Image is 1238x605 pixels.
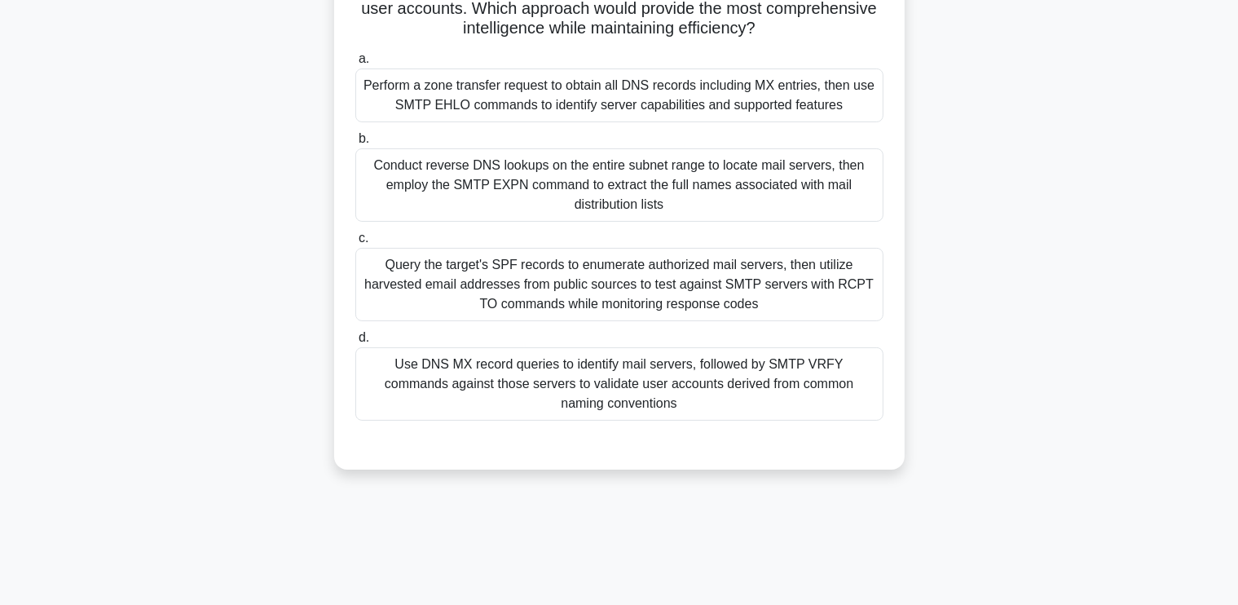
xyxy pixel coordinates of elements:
[359,231,368,245] span: c.
[359,51,369,65] span: a.
[359,131,369,145] span: b.
[355,347,883,421] div: Use DNS MX record queries to identify mail servers, followed by SMTP VRFY commands against those ...
[355,148,883,222] div: Conduct reverse DNS lookups on the entire subnet range to locate mail servers, then employ the SM...
[355,68,883,122] div: Perform a zone transfer request to obtain all DNS records including MX entries, then use SMTP EHL...
[355,248,883,321] div: Query the target's SPF records to enumerate authorized mail servers, then utilize harvested email...
[359,330,369,344] span: d.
